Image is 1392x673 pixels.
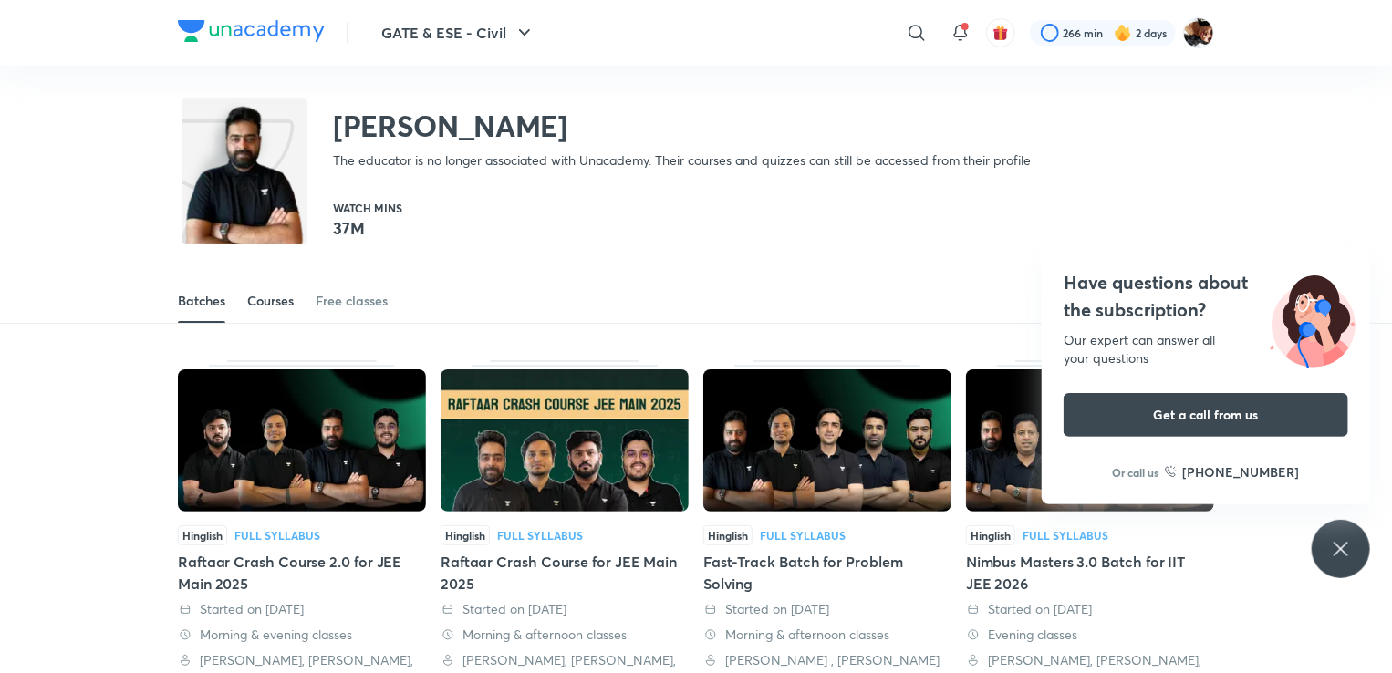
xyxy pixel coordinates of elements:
a: [PHONE_NUMBER] [1165,462,1300,481]
div: Batches [178,292,225,310]
div: Morning & afternoon classes [703,626,951,644]
div: Evening classes [966,626,1214,644]
p: Or call us [1113,464,1159,481]
img: avatar [992,25,1009,41]
span: Hinglish [178,525,227,545]
div: Full Syllabus [234,530,320,541]
img: Thumbnail [703,369,951,512]
a: Batches [178,279,225,323]
p: The educator is no longer associated with Unacademy. Their courses and quizzes can still be acces... [333,151,1031,170]
img: Thumbnail [966,369,1214,512]
div: Free classes [316,292,388,310]
div: Nimbus Masters 3.0 Batch for IIT JEE 2026 [966,551,1214,595]
div: Courses [247,292,294,310]
img: Thumbnail [441,369,689,512]
img: ttu_illustration_new.svg [1255,269,1370,368]
div: Started on 31 Aug 2024 [966,600,1214,618]
div: Started on 17 Oct 2024 [441,600,689,618]
button: Get a call from us [1064,393,1348,437]
img: Thumbnail [178,369,426,512]
h6: [PHONE_NUMBER] [1183,462,1300,481]
div: Our expert can answer all your questions [1064,331,1348,368]
h4: Have questions about the subscription? [1064,269,1348,324]
div: Raftaar Crash Course for JEE Main 2025 [441,551,689,595]
div: Started on 6 Sep 2024 [703,600,951,618]
p: Watch mins [333,202,402,213]
a: Courses [247,279,294,323]
img: class [182,102,307,273]
div: Full Syllabus [760,530,846,541]
button: GATE & ESE - Civil [370,15,546,51]
span: Hinglish [966,525,1015,545]
div: Full Syllabus [1023,530,1108,541]
span: Hinglish [441,525,490,545]
a: Free classes [316,279,388,323]
img: Company Logo [178,20,325,42]
img: streak [1114,24,1132,42]
p: 37M [333,217,402,239]
button: avatar [986,18,1015,47]
span: Hinglish [703,525,753,545]
a: Company Logo [178,20,325,47]
h2: [PERSON_NAME] [333,108,1031,144]
div: Morning & afternoon classes [441,626,689,644]
img: Shatasree das [1183,17,1214,48]
div: Started on 17 Oct 2024 [178,600,426,618]
div: Raftaar Crash Course 2.0 for JEE Main 2025 [178,551,426,595]
div: Morning & evening classes [178,626,426,644]
div: Full Syllabus [497,530,583,541]
div: Fast-Track Batch for Problem Solving [703,551,951,595]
